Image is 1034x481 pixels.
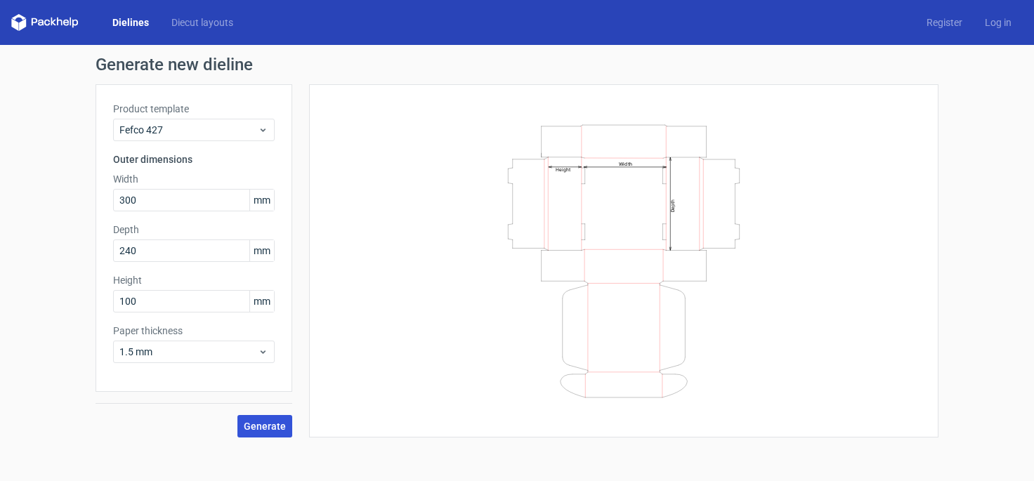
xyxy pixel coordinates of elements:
[249,291,274,312] span: mm
[96,56,938,73] h1: Generate new dieline
[237,415,292,437] button: Generate
[119,345,258,359] span: 1.5 mm
[113,152,275,166] h3: Outer dimensions
[113,102,275,116] label: Product template
[249,190,274,211] span: mm
[249,240,274,261] span: mm
[619,160,632,166] text: Width
[113,223,275,237] label: Depth
[160,15,244,29] a: Diecut layouts
[915,15,974,29] a: Register
[113,273,275,287] label: Height
[113,324,275,338] label: Paper thickness
[244,421,286,431] span: Generate
[670,199,676,211] text: Depth
[101,15,160,29] a: Dielines
[119,123,258,137] span: Fefco 427
[556,166,570,172] text: Height
[113,172,275,186] label: Width
[974,15,1023,29] a: Log in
